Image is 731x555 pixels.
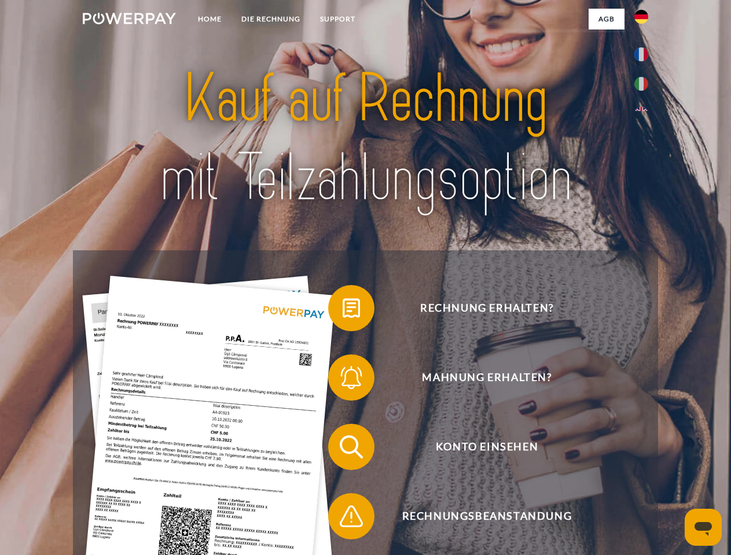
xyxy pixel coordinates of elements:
[634,107,648,121] img: en
[188,9,232,29] a: Home
[328,424,629,470] button: Konto einsehen
[634,10,648,24] img: de
[469,29,625,50] a: AGB (Kauf auf Rechnung)
[345,354,629,401] span: Mahnung erhalten?
[328,285,629,331] button: Rechnung erhalten?
[345,493,629,539] span: Rechnungsbeanstandung
[83,13,176,24] img: logo-powerpay-white.svg
[310,9,365,29] a: SUPPORT
[328,354,629,401] button: Mahnung erhalten?
[328,493,629,539] button: Rechnungsbeanstandung
[232,9,310,29] a: DIE RECHNUNG
[337,432,366,461] img: qb_search.svg
[634,47,648,61] img: fr
[345,285,629,331] span: Rechnung erhalten?
[685,509,722,546] iframe: Schaltfläche zum Öffnen des Messaging-Fensters
[634,77,648,91] img: it
[589,9,625,29] a: agb
[337,294,366,323] img: qb_bill.svg
[345,424,629,470] span: Konto einsehen
[111,55,620,221] img: title-powerpay_de.svg
[337,502,366,531] img: qb_warning.svg
[337,363,366,392] img: qb_bell.svg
